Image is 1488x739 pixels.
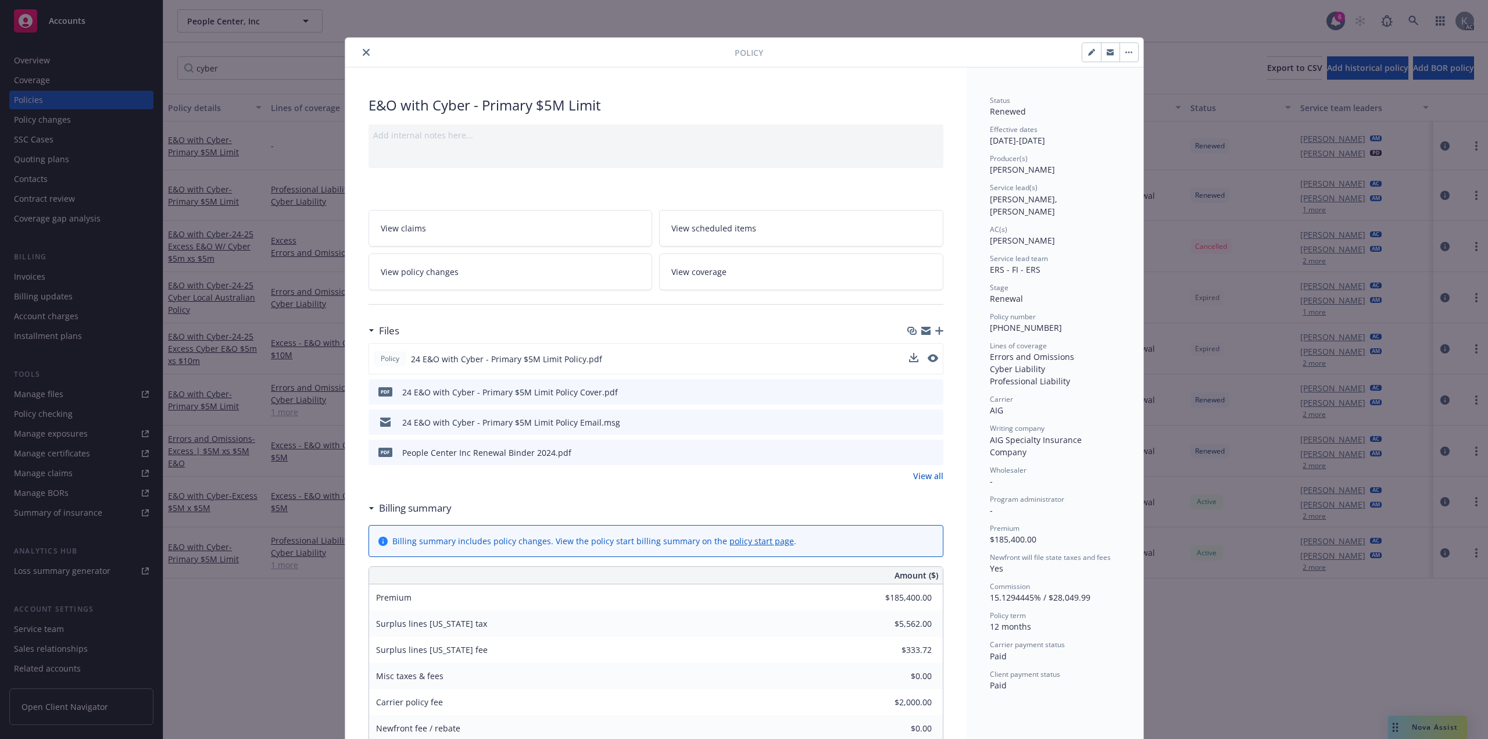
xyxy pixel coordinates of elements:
[659,254,943,290] a: View coverage
[402,447,571,459] div: People Center Inc Renewal Binder 2024.pdf
[928,416,939,429] button: preview file
[990,434,1084,458] span: AIG Specialty Insurance Company
[990,680,1007,691] span: Paid
[990,283,1008,292] span: Stage
[990,183,1038,192] span: Service lead(s)
[990,164,1055,175] span: [PERSON_NAME]
[369,254,653,290] a: View policy changes
[369,210,653,247] a: View claims
[990,476,993,487] span: -
[863,667,939,685] input: 0.00
[411,353,602,365] span: 24 E&O with Cyber - Primary $5M Limit Policy.pdf
[990,322,1062,333] span: [PHONE_NUMBER]
[895,569,938,581] span: Amount ($)
[990,293,1023,304] span: Renewal
[990,552,1111,562] span: Newfront will file state taxes and fees
[659,210,943,247] a: View scheduled items
[381,222,426,234] span: View claims
[990,224,1007,234] span: AC(s)
[990,363,1120,375] div: Cyber Liability
[990,611,1026,620] span: Policy term
[863,589,939,606] input: 0.00
[928,353,938,365] button: preview file
[990,375,1120,387] div: Professional Liability
[910,386,919,398] button: download file
[990,124,1120,147] div: [DATE] - [DATE]
[990,95,1010,105] span: Status
[990,264,1040,275] span: ERS - FI - ERS
[990,621,1031,632] span: 12 months
[735,47,763,59] span: Policy
[990,351,1120,363] div: Errors and Omissions
[359,45,373,59] button: close
[729,535,794,547] a: policy start page
[990,640,1065,649] span: Carrier payment status
[990,124,1038,134] span: Effective dates
[909,353,918,365] button: download file
[990,505,993,516] span: -
[671,266,727,278] span: View coverage
[990,106,1026,117] span: Renewed
[990,194,1060,217] span: [PERSON_NAME], [PERSON_NAME]
[863,615,939,633] input: 0.00
[990,405,1003,416] span: AIG
[990,254,1048,263] span: Service lead team
[369,95,943,115] div: E&O with Cyber - Primary $5M Limit
[990,523,1020,533] span: Premium
[863,694,939,711] input: 0.00
[376,618,487,629] span: Surplus lines [US_STATE] tax
[378,448,392,456] span: pdf
[910,447,919,459] button: download file
[990,341,1047,351] span: Lines of coverage
[990,651,1007,662] span: Paid
[373,129,939,141] div: Add internal notes here...
[990,423,1045,433] span: Writing company
[381,266,459,278] span: View policy changes
[376,670,443,681] span: Misc taxes & fees
[379,501,452,516] h3: Billing summary
[909,353,918,362] button: download file
[990,394,1013,404] span: Carrier
[928,447,939,459] button: preview file
[990,669,1060,679] span: Client payment status
[863,641,939,659] input: 0.00
[928,354,938,362] button: preview file
[376,592,412,603] span: Premium
[910,416,919,429] button: download file
[376,644,488,655] span: Surplus lines [US_STATE] fee
[990,312,1036,322] span: Policy number
[402,416,620,429] div: 24 E&O with Cyber - Primary $5M Limit Policy Email.msg
[378,354,402,364] span: Policy
[671,222,756,234] span: View scheduled items
[392,535,796,547] div: Billing summary includes policy changes. View the policy start billing summary on the .
[990,465,1026,475] span: Wholesaler
[379,323,399,338] h3: Files
[990,534,1036,545] span: $185,400.00
[402,386,618,398] div: 24 E&O with Cyber - Primary $5M Limit Policy Cover.pdf
[863,720,939,737] input: 0.00
[369,501,452,516] div: Billing summary
[990,153,1028,163] span: Producer(s)
[990,592,1090,603] span: 15.1294445% / $28,049.99
[913,470,943,482] a: View all
[378,387,392,396] span: pdf
[369,323,399,338] div: Files
[376,723,460,734] span: Newfront fee / rebate
[376,697,443,708] span: Carrier policy fee
[990,494,1064,504] span: Program administrator
[990,563,1003,574] span: Yes
[990,581,1030,591] span: Commission
[990,235,1055,246] span: [PERSON_NAME]
[928,386,939,398] button: preview file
